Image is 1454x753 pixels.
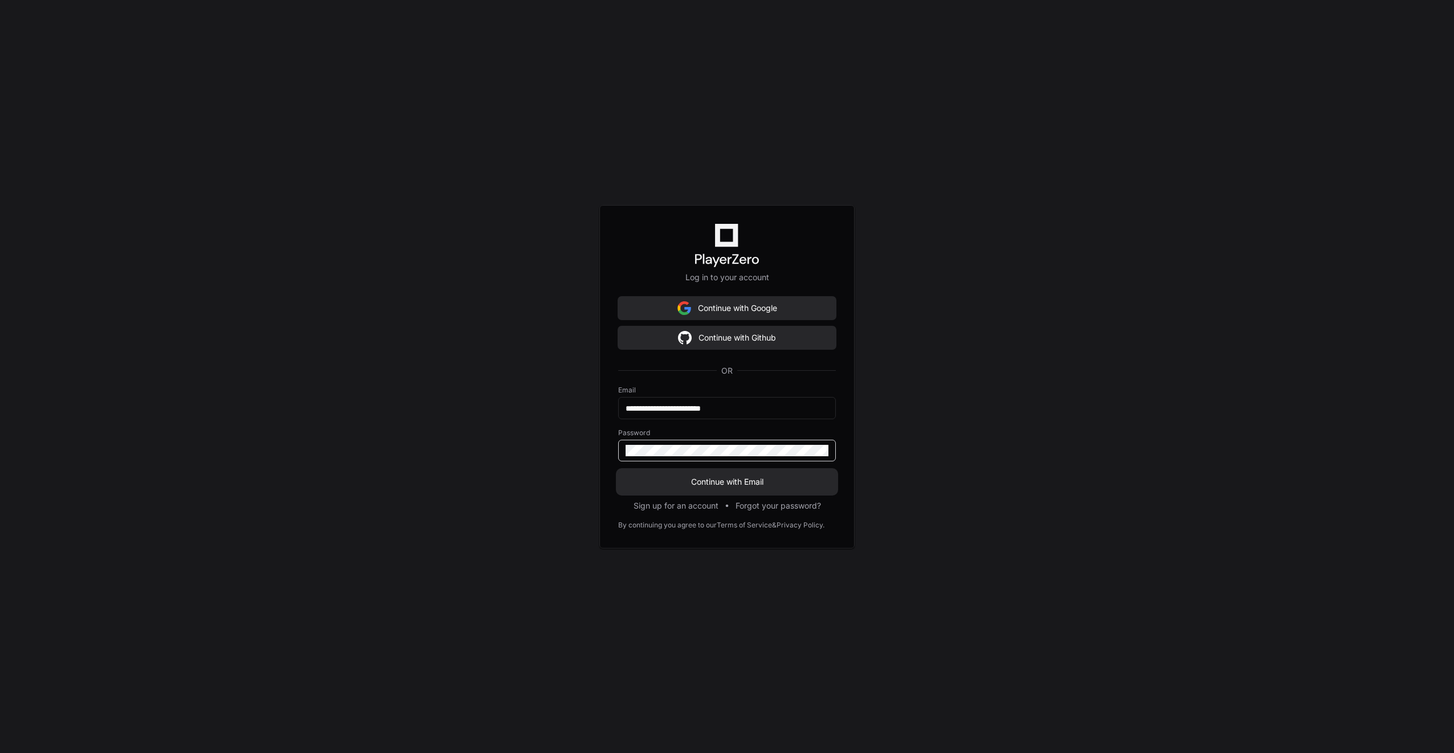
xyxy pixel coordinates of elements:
[618,470,836,493] button: Continue with Email
[772,521,777,530] div: &
[678,326,692,349] img: Sign in with google
[618,521,717,530] div: By continuing you agree to our
[618,428,836,437] label: Password
[777,521,824,530] a: Privacy Policy.
[717,521,772,530] a: Terms of Service
[717,365,737,376] span: OR
[736,500,821,511] button: Forgot your password?
[677,297,691,320] img: Sign in with google
[634,500,718,511] button: Sign up for an account
[618,326,836,349] button: Continue with Github
[618,476,836,488] span: Continue with Email
[618,386,836,395] label: Email
[618,297,836,320] button: Continue with Google
[618,272,836,283] p: Log in to your account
